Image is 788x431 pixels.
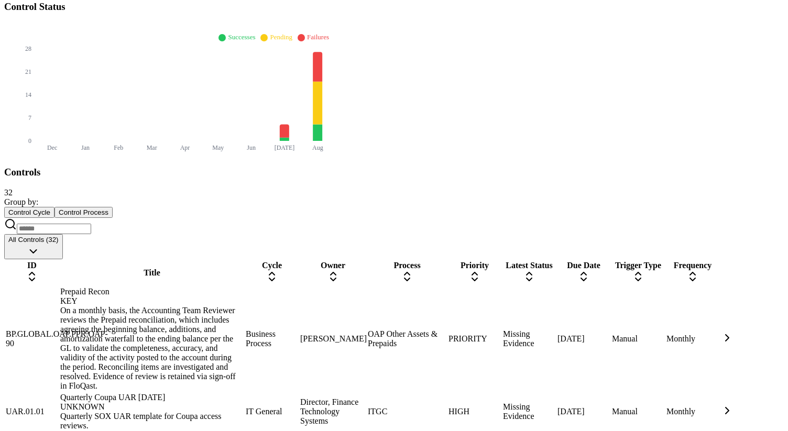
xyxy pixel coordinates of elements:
[228,33,255,41] span: Successes
[312,144,323,151] tspan: Aug
[28,137,31,145] tspan: 0
[4,188,13,197] span: 32
[4,197,38,206] span: Group by:
[503,329,555,348] div: Missing Evidence
[368,407,446,416] div: ITGC
[612,261,664,285] div: Trigger Type
[114,144,123,151] tspan: Feb
[212,144,224,151] tspan: May
[666,392,719,431] td: Monthly
[4,1,784,13] h3: Control Status
[47,144,57,151] tspan: Dec
[25,68,31,75] tspan: 21
[6,329,58,348] div: BP.GLOBAL.OAP.PPR.OAP-90
[503,261,555,285] div: Latest Status
[81,144,90,151] tspan: Jan
[611,286,665,391] td: Manual
[666,286,719,391] td: Monthly
[25,91,31,98] tspan: 14
[557,407,610,416] div: [DATE]
[246,261,298,285] div: Cycle
[557,261,610,285] div: Due Date
[60,287,244,306] div: Prepaid Recon
[147,144,157,151] tspan: Mar
[8,236,59,244] span: All Controls (32)
[4,234,63,259] button: All Controls (32)
[25,45,31,52] tspan: 28
[368,261,446,285] div: Process
[300,261,366,285] div: Owner
[60,296,244,306] div: KEY
[4,207,54,218] button: Control Cycle
[368,329,446,348] div: OAP Other Assets & Prepaids
[245,392,299,431] td: IT General
[245,286,299,391] td: Business Process
[448,261,501,285] div: Priority
[60,402,244,412] div: UNKNOWN
[247,144,256,151] tspan: Jun
[6,261,58,285] div: ID
[666,261,719,285] div: Frequency
[557,334,610,344] div: [DATE]
[307,33,329,41] span: Failures
[611,392,665,431] td: Manual
[60,306,244,391] div: On a monthly basis, the Accounting Team Reviewer reviews the Prepaid reconciliation, which includ...
[28,114,31,121] tspan: 7
[503,402,555,421] div: Missing Evidence
[270,33,292,41] span: Pending
[300,397,366,426] div: Director, Finance Technology Systems
[275,144,295,151] tspan: [DATE]
[54,207,113,218] button: Control Process
[448,407,501,416] div: HIGH
[60,268,244,278] div: Title
[448,334,501,344] div: PRIORITY
[300,334,366,344] div: [PERSON_NAME]
[60,393,244,412] div: Quarterly Coupa UAR [DATE]
[180,144,190,151] tspan: Apr
[6,407,58,416] div: UAR.01.01
[4,167,784,178] h3: Controls
[60,412,244,430] div: Quarterly SOX UAR template for Coupa access reviews.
